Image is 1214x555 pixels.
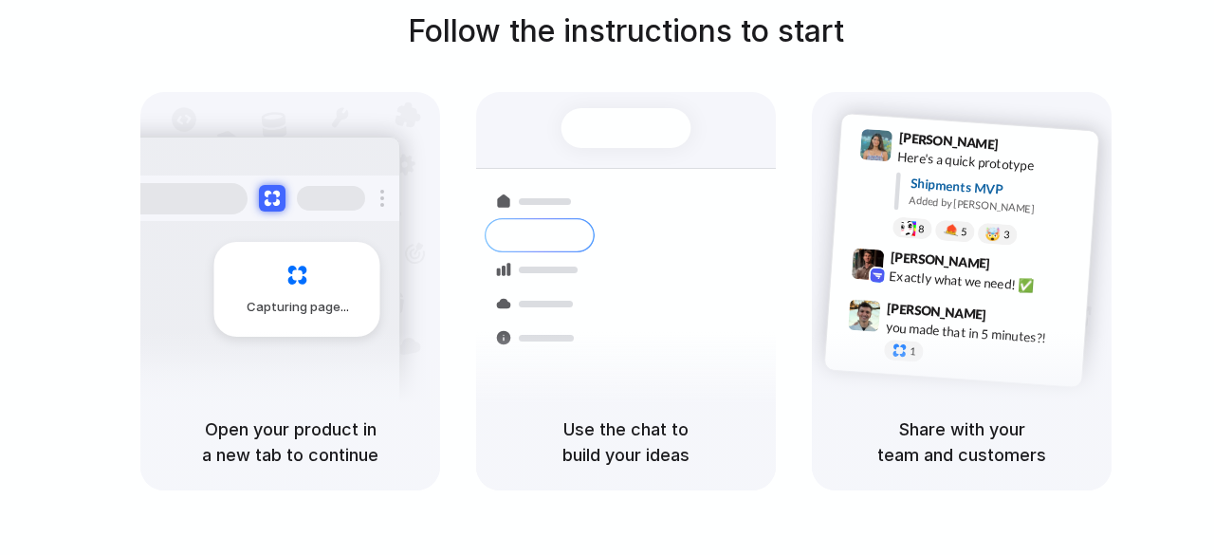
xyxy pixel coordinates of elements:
[889,267,1078,299] div: Exactly what we need! ✅
[910,174,1085,205] div: Shipments MVP
[163,416,417,468] h5: Open your product in a new tab to continue
[898,127,999,155] span: [PERSON_NAME]
[890,247,990,274] span: [PERSON_NAME]
[897,147,1087,179] div: Here's a quick prototype
[1003,230,1010,240] span: 3
[835,416,1089,468] h5: Share with your team and customers
[918,224,925,234] span: 8
[961,227,967,237] span: 5
[1004,137,1043,159] span: 9:41 AM
[887,298,987,325] span: [PERSON_NAME]
[909,193,1083,220] div: Added by [PERSON_NAME]
[992,306,1031,329] span: 9:47 AM
[885,317,1075,349] div: you made that in 5 minutes?!
[408,9,844,54] h1: Follow the instructions to start
[996,256,1035,279] span: 9:42 AM
[985,227,1002,241] div: 🤯
[499,416,753,468] h5: Use the chat to build your ideas
[247,298,352,317] span: Capturing page
[910,346,916,357] span: 1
